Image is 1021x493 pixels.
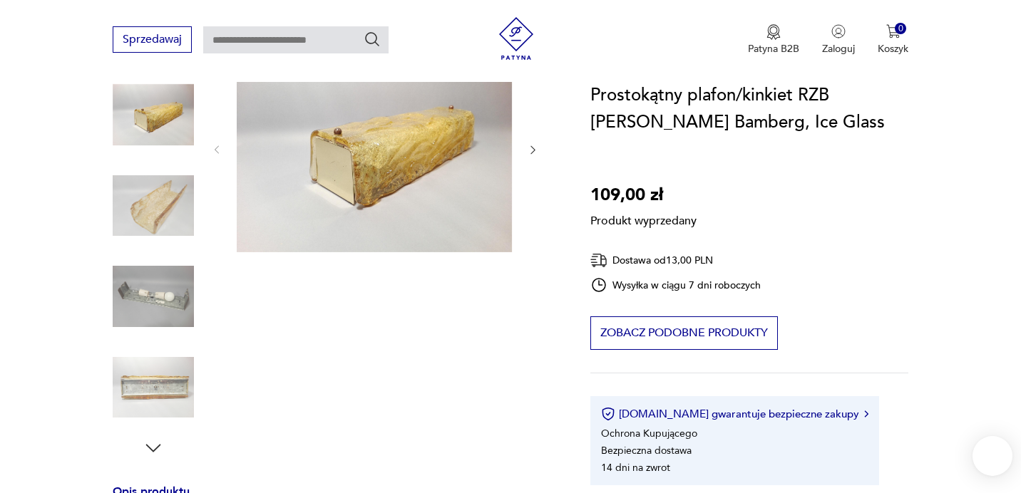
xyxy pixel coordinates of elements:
p: Produkt wyprzedany [590,209,697,229]
img: Ikona koszyka [886,24,901,38]
li: Bezpieczna dostawa [601,444,692,457]
button: Patyna B2B [748,24,799,56]
img: Ikonka użytkownika [831,24,846,38]
img: Ikona certyfikatu [601,407,615,421]
button: Szukaj [364,31,381,48]
button: [DOMAIN_NAME] gwarantuje bezpieczne zakupy [601,407,868,421]
div: Dostawa od 13,00 PLN [590,251,761,269]
img: Ikona dostawy [590,251,607,269]
iframe: Smartsupp widget button [973,436,1012,476]
a: Ikona medaluPatyna B2B [748,24,799,56]
p: Koszyk [878,42,908,56]
a: Sprzedawaj [113,36,192,46]
img: Patyna - sklep z meblami i dekoracjami vintage [495,17,538,60]
p: Patyna B2B [748,42,799,56]
img: Ikona strzałki w prawo [864,410,868,417]
p: 109,00 zł [590,182,697,209]
div: 0 [895,23,907,35]
p: Zaloguj [822,42,855,56]
div: Wysyłka w ciągu 7 dni roboczych [590,276,761,294]
h1: Prostokątny plafon/kinkiet RZB [PERSON_NAME] Bamberg, Ice Glass [590,82,909,136]
button: Zaloguj [822,24,855,56]
button: Zobacz podobne produkty [590,316,778,350]
img: Ikona medalu [766,24,781,40]
button: 0Koszyk [878,24,908,56]
button: Sprzedawaj [113,26,192,53]
li: Ochrona Kupującego [601,427,697,440]
li: 14 dni na zwrot [601,461,670,474]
